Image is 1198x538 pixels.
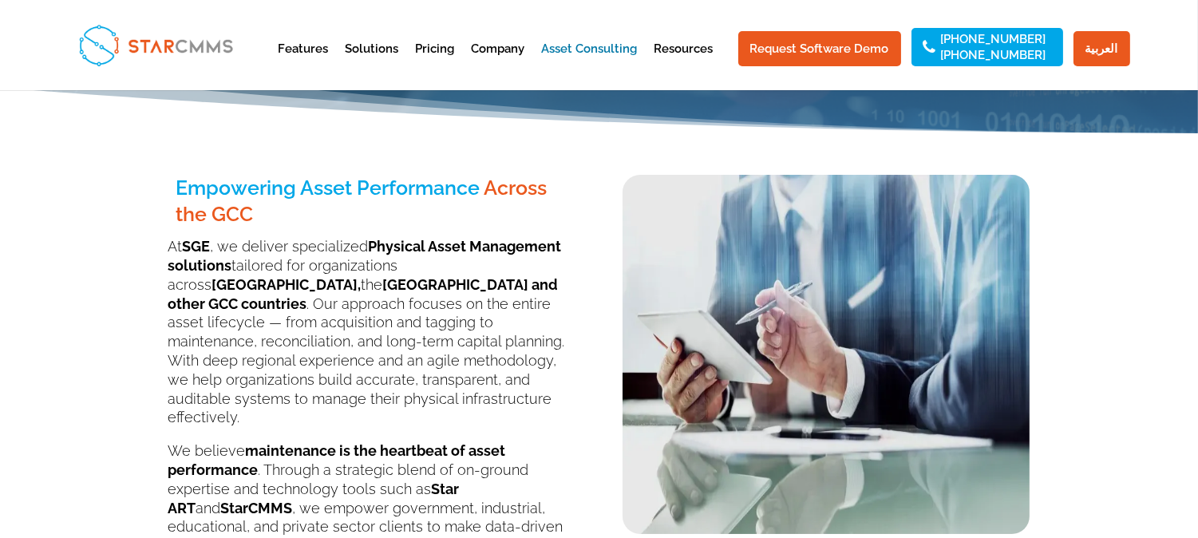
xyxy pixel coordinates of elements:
a: [PHONE_NUMBER] [941,49,1046,61]
b: [GEOGRAPHIC_DATA] and other GCC countries [168,276,559,312]
span: Empowering Asset Performance [176,176,480,200]
a: Features [279,43,329,82]
a: Resources [654,43,714,82]
b: [GEOGRAPHIC_DATA], [212,276,362,293]
a: Request Software Demo [738,31,901,66]
a: Pricing [416,43,455,82]
a: Asset Consulting [542,43,638,82]
a: Company [472,43,525,82]
b: SGE [183,238,211,255]
p: At , we deliver specialized tailored for organizations across the . Our approach focuses on the e... [168,237,575,441]
b: maintenance is the heartbeat of asset performance [168,442,506,478]
iframe: Chat Widget [933,366,1198,538]
img: Asset Consulting [623,175,1030,534]
a: العربية [1073,31,1130,66]
a: Solutions [346,43,399,82]
b: StarCMMS [221,500,293,516]
a: [PHONE_NUMBER] [941,34,1046,45]
b: Star ART [168,481,460,516]
img: StarCMMS [72,18,239,73]
span: Across the GCC [176,176,548,226]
